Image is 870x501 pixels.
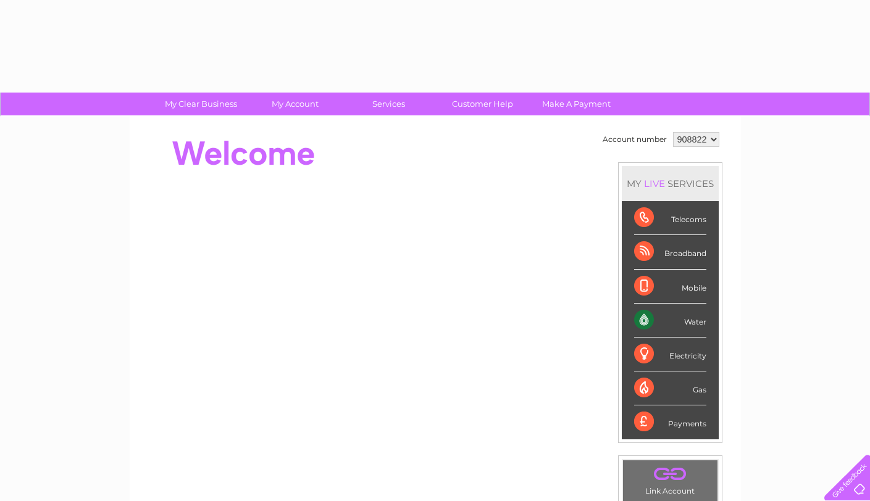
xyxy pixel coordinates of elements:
[626,463,714,485] a: .
[150,93,252,115] a: My Clear Business
[622,460,718,499] td: Link Account
[642,178,667,189] div: LIVE
[244,93,346,115] a: My Account
[634,304,706,337] div: Water
[634,405,706,439] div: Payments
[634,201,706,235] div: Telecoms
[634,371,706,405] div: Gas
[634,235,706,269] div: Broadband
[634,270,706,304] div: Mobile
[634,337,706,371] div: Electricity
[525,93,627,115] a: Make A Payment
[338,93,440,115] a: Services
[600,129,670,150] td: Account number
[432,93,533,115] a: Customer Help
[622,166,719,201] div: MY SERVICES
